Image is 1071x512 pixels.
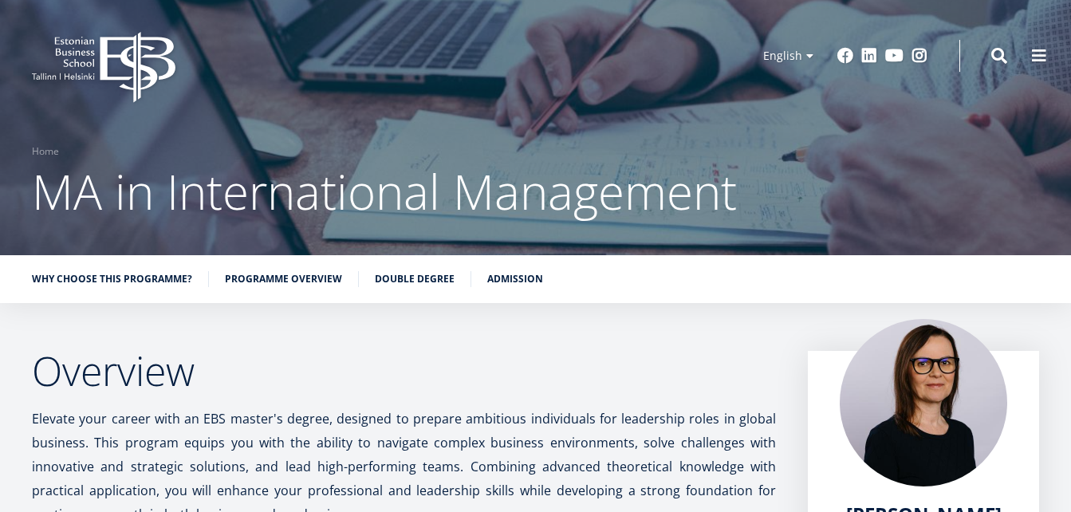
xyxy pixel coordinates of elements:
[32,351,776,391] h2: Overview
[375,271,455,287] a: Double Degree
[225,271,342,287] a: Programme overview
[840,319,1007,486] img: Piret Masso
[32,144,59,160] a: Home
[912,48,927,64] a: Instagram
[837,48,853,64] a: Facebook
[885,48,904,64] a: Youtube
[32,159,737,224] span: MA in International Management
[487,271,543,287] a: Admission
[861,48,877,64] a: Linkedin
[32,271,192,287] a: Why choose this programme?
